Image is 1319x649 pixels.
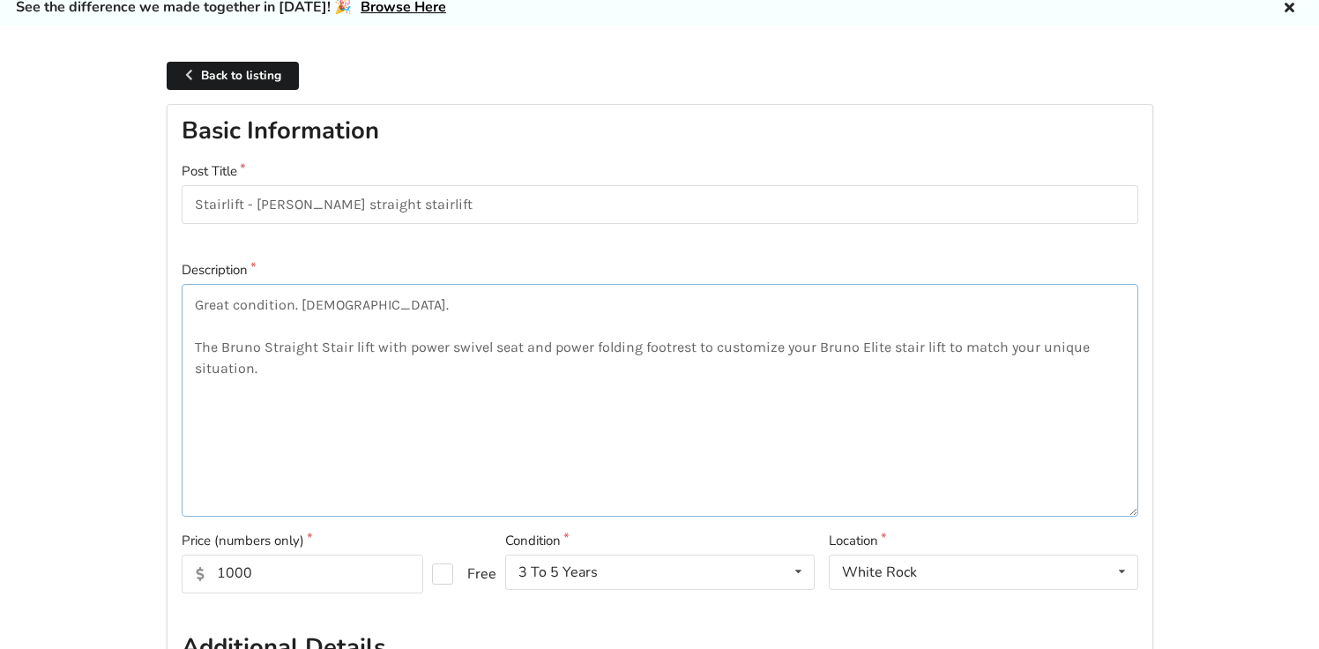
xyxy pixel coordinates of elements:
a: Back to listing [167,62,300,91]
label: Price (numbers only) [182,531,491,551]
h2: Basic Information [182,116,1138,146]
label: Location [829,531,1138,551]
label: Description [182,260,1138,280]
label: Condition [505,531,815,551]
textarea: Great condition. [DEMOGRAPHIC_DATA]. The Bruno Straight Stair lift with power swivel seat and pow... [182,284,1138,517]
label: Post Title [182,161,1138,182]
label: Free [432,563,482,585]
div: 3 To 5 Years [518,565,598,579]
div: White Rock [842,565,917,579]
